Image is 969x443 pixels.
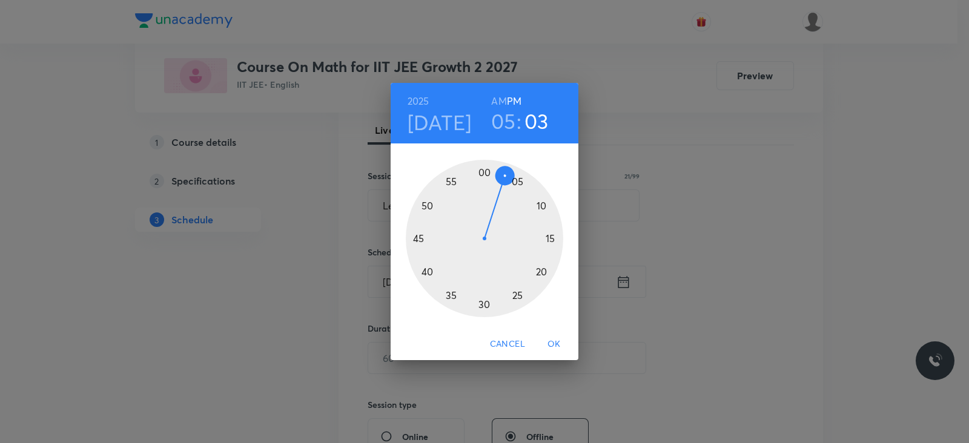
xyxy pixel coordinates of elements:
button: PM [507,93,521,110]
button: AM [491,93,506,110]
span: Cancel [490,336,525,352]
button: 03 [524,108,549,134]
button: Cancel [485,333,530,355]
button: [DATE] [408,110,472,135]
button: 05 [491,108,516,134]
span: OK [540,336,569,352]
h3: : [517,108,521,134]
button: 2025 [408,93,429,110]
button: OK [535,333,574,355]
